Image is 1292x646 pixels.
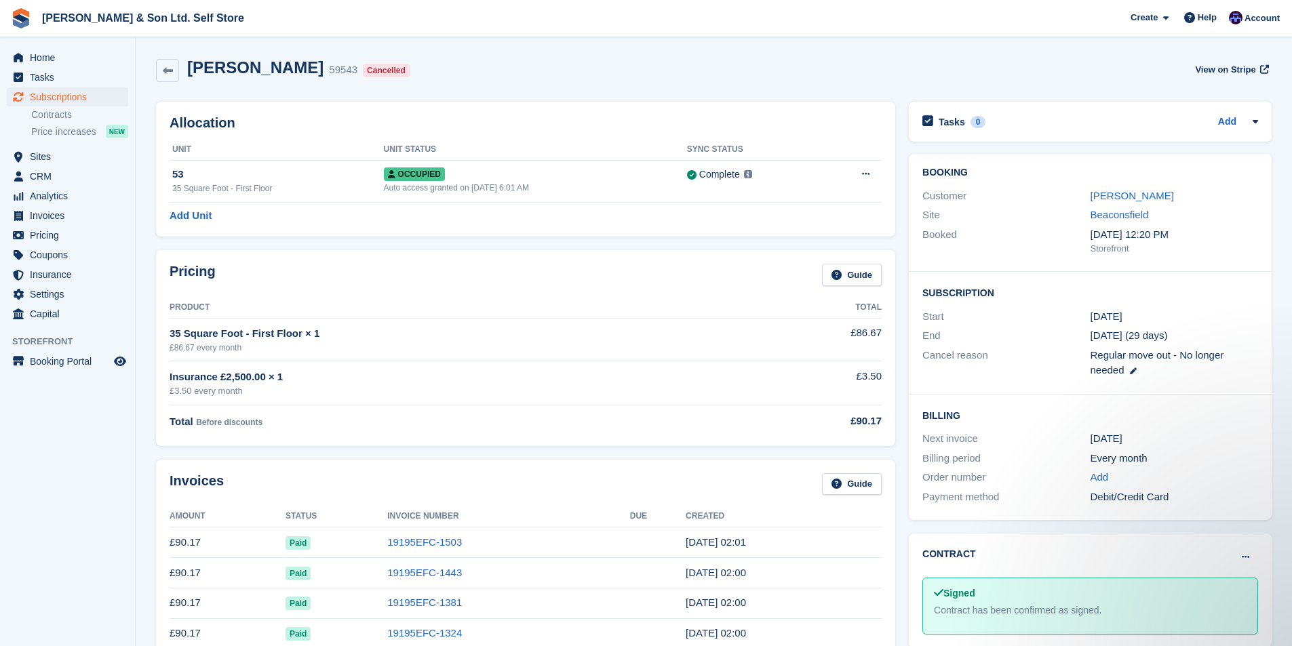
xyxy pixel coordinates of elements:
[1190,58,1272,81] a: View on Stripe
[387,597,462,608] a: 19195EFC-1381
[170,527,286,558] td: £90.17
[922,489,1090,505] div: Payment method
[922,348,1090,378] div: Cancel reason
[384,139,687,161] th: Unit Status
[30,304,111,323] span: Capital
[7,245,128,264] a: menu
[1091,309,1122,325] time: 2024-11-07 01:00:00 UTC
[170,264,216,286] h2: Pricing
[12,335,135,348] span: Storefront
[1245,12,1280,25] span: Account
[170,558,286,588] td: £90.17
[170,588,286,618] td: £90.17
[760,361,882,405] td: £3.50
[387,506,630,527] th: Invoice Number
[387,536,462,548] a: 19195EFC-1503
[922,431,1090,447] div: Next invoice
[187,58,324,77] h2: [PERSON_NAME]
[30,265,111,284] span: Insurance
[286,627,311,641] span: Paid
[1091,227,1258,243] div: [DATE] 12:20 PM
[1091,451,1258,466] div: Every month
[7,352,128,371] a: menu
[1091,470,1109,485] a: Add
[384,167,445,181] span: Occupied
[7,206,128,225] a: menu
[7,147,128,166] a: menu
[7,265,128,284] a: menu
[286,567,311,580] span: Paid
[172,182,384,195] div: 35 Square Foot - First Floor
[7,167,128,186] a: menu
[170,369,760,385] div: Insurance £2,500.00 × 1
[170,384,760,398] div: £3.50 every month
[30,206,111,225] span: Invoices
[686,597,746,608] time: 2025-07-07 01:00:37 UTC
[170,473,224,496] h2: Invoices
[30,186,111,205] span: Analytics
[922,547,976,561] h2: Contract
[1091,349,1224,376] span: Regular move out - No longer needed
[922,285,1258,299] h2: Subscription
[31,108,128,121] a: Contracts
[31,124,128,139] a: Price increases NEW
[1091,329,1168,341] span: [DATE] (29 days)
[922,167,1258,178] h2: Booking
[1195,63,1255,77] span: View on Stripe
[630,506,686,527] th: Due
[822,473,882,496] a: Guide
[760,413,882,429] div: £90.17
[1218,115,1236,130] a: Add
[922,470,1090,485] div: Order number
[7,304,128,323] a: menu
[1131,11,1158,24] span: Create
[170,416,193,427] span: Total
[939,116,965,128] h2: Tasks
[170,506,286,527] th: Amount
[1229,11,1242,24] img: Josey Kitching
[1091,209,1149,220] a: Beaconsfield
[286,597,311,610] span: Paid
[686,627,746,639] time: 2025-06-07 01:00:42 UTC
[30,87,111,106] span: Subscriptions
[170,297,760,319] th: Product
[922,227,1090,256] div: Booked
[686,536,746,548] time: 2025-09-07 01:01:02 UTC
[971,116,986,128] div: 0
[170,139,384,161] th: Unit
[922,451,1090,466] div: Billing period
[170,342,760,354] div: £86.67 every month
[170,326,760,342] div: 35 Square Foot - First Floor × 1
[30,167,111,186] span: CRM
[934,603,1247,618] div: Contract has been confirmed as signed.
[934,586,1247,601] div: Signed
[7,68,128,87] a: menu
[699,167,740,182] div: Complete
[7,48,128,67] a: menu
[1091,242,1258,256] div: Storefront
[30,68,111,87] span: Tasks
[7,285,128,304] a: menu
[822,264,882,286] a: Guide
[11,8,31,28] img: stora-icon-8386f47178a22dfd0bd8f6a31ec36ba5ce8667c1dd55bd0f319d3a0aa187defe.svg
[760,297,882,319] th: Total
[686,506,882,527] th: Created
[7,226,128,245] a: menu
[196,418,262,427] span: Before discounts
[37,7,250,29] a: [PERSON_NAME] & Son Ltd. Self Store
[1091,431,1258,447] div: [DATE]
[30,352,111,371] span: Booking Portal
[286,506,387,527] th: Status
[7,87,128,106] a: menu
[922,207,1090,223] div: Site
[7,186,128,205] a: menu
[744,170,752,178] img: icon-info-grey-7440780725fd019a000dd9b08b2336e03edf1995a4989e88bcd33f0948082b44.svg
[172,167,384,182] div: 53
[329,62,357,78] div: 59543
[363,64,410,77] div: Cancelled
[30,245,111,264] span: Coupons
[30,285,111,304] span: Settings
[31,125,96,138] span: Price increases
[106,125,128,138] div: NEW
[30,48,111,67] span: Home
